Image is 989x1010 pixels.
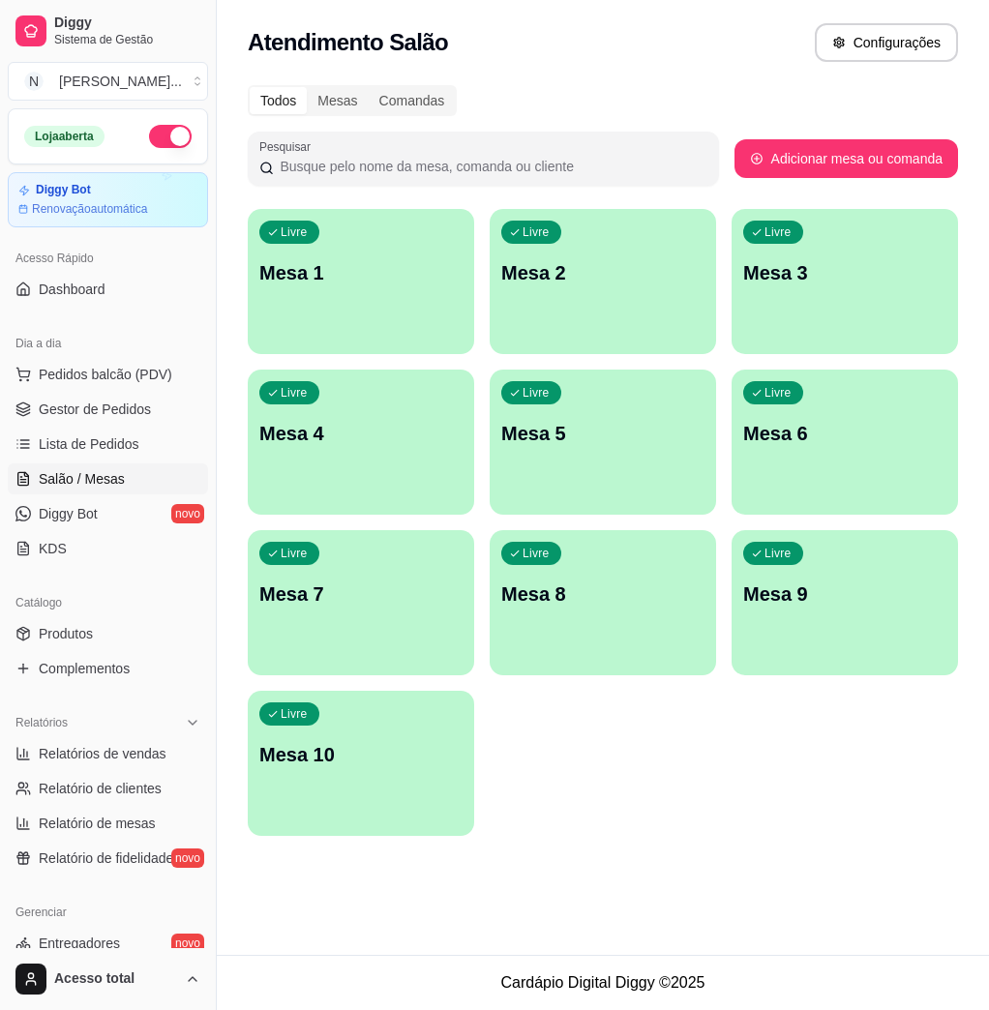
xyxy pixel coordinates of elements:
[36,183,91,197] article: Diggy Bot
[8,897,208,928] div: Gerenciar
[732,370,958,515] button: LivreMesa 6
[248,530,474,675] button: LivreMesa 7
[248,27,448,58] h2: Atendimento Salão
[8,533,208,564] a: KDS
[39,848,173,868] span: Relatório de fidelidade
[732,530,958,675] button: LivreMesa 9
[39,434,139,454] span: Lista de Pedidos
[501,580,704,608] p: Mesa 8
[274,157,706,176] input: Pesquisar
[490,370,716,515] button: LivreMesa 5
[8,172,208,227] a: Diggy BotRenovaçãoautomática
[39,365,172,384] span: Pedidos balcão (PDV)
[259,741,463,768] p: Mesa 10
[743,580,946,608] p: Mesa 9
[501,420,704,447] p: Mesa 5
[8,928,208,959] a: Entregadoresnovo
[39,400,151,419] span: Gestor de Pedidos
[8,359,208,390] button: Pedidos balcão (PDV)
[39,539,67,558] span: KDS
[217,955,989,1010] footer: Cardápio Digital Diggy © 2025
[54,32,200,47] span: Sistema de Gestão
[490,530,716,675] button: LivreMesa 8
[39,469,125,489] span: Salão / Mesas
[501,259,704,286] p: Mesa 2
[248,370,474,515] button: LivreMesa 4
[8,653,208,684] a: Complementos
[8,956,208,1002] button: Acesso total
[259,138,317,155] label: Pesquisar
[39,744,166,763] span: Relatórios de vendas
[250,87,307,114] div: Todos
[32,201,147,217] article: Renovação automática
[24,72,44,91] span: N
[8,429,208,460] a: Lista de Pedidos
[523,385,550,401] p: Livre
[8,243,208,274] div: Acesso Rápido
[59,72,182,91] div: [PERSON_NAME] ...
[815,23,958,62] button: Configurações
[54,970,177,988] span: Acesso total
[8,62,208,101] button: Select a team
[8,498,208,529] a: Diggy Botnovo
[259,580,463,608] p: Mesa 7
[15,715,68,730] span: Relatórios
[248,209,474,354] button: LivreMesa 1
[39,779,162,798] span: Relatório de clientes
[39,659,130,678] span: Complementos
[734,139,958,178] button: Adicionar mesa ou comanda
[39,624,93,643] span: Produtos
[8,8,208,54] a: DiggySistema de Gestão
[764,224,792,240] p: Livre
[8,618,208,649] a: Produtos
[523,546,550,561] p: Livre
[281,385,308,401] p: Livre
[39,814,156,833] span: Relatório de mesas
[732,209,958,354] button: LivreMesa 3
[8,394,208,425] a: Gestor de Pedidos
[8,738,208,769] a: Relatórios de vendas
[8,773,208,804] a: Relatório de clientes
[490,209,716,354] button: LivreMesa 2
[281,706,308,722] p: Livre
[8,808,208,839] a: Relatório de mesas
[743,420,946,447] p: Mesa 6
[39,280,105,299] span: Dashboard
[149,125,192,148] button: Alterar Status
[281,546,308,561] p: Livre
[248,691,474,836] button: LivreMesa 10
[39,504,98,523] span: Diggy Bot
[307,87,368,114] div: Mesas
[259,259,463,286] p: Mesa 1
[8,328,208,359] div: Dia a dia
[743,259,946,286] p: Mesa 3
[39,934,120,953] span: Entregadores
[259,420,463,447] p: Mesa 4
[523,224,550,240] p: Livre
[8,587,208,618] div: Catálogo
[54,15,200,32] span: Diggy
[24,126,105,147] div: Loja aberta
[281,224,308,240] p: Livre
[8,843,208,874] a: Relatório de fidelidadenovo
[369,87,456,114] div: Comandas
[8,463,208,494] a: Salão / Mesas
[8,274,208,305] a: Dashboard
[764,385,792,401] p: Livre
[764,546,792,561] p: Livre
